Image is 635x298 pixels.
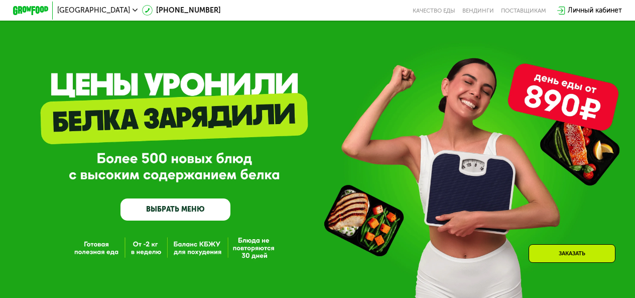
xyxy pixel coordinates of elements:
[501,7,546,14] div: поставщикам
[142,5,221,16] a: [PHONE_NUMBER]
[413,7,455,14] a: Качество еды
[529,244,615,263] div: Заказать
[462,7,494,14] a: Вендинги
[57,7,130,14] span: [GEOGRAPHIC_DATA]
[568,5,622,16] div: Личный кабинет
[120,198,230,221] a: ВЫБРАТЬ МЕНЮ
